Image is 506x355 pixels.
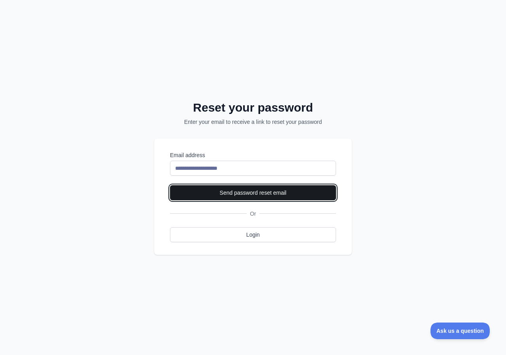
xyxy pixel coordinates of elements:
button: Send password reset email [170,185,336,200]
p: Enter your email to receive a link to reset your password [164,118,342,126]
label: Email address [170,151,336,159]
span: Or [247,210,259,218]
a: Login [170,227,336,242]
h2: Reset your password [164,101,342,115]
iframe: Toggle Customer Support [430,323,490,339]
